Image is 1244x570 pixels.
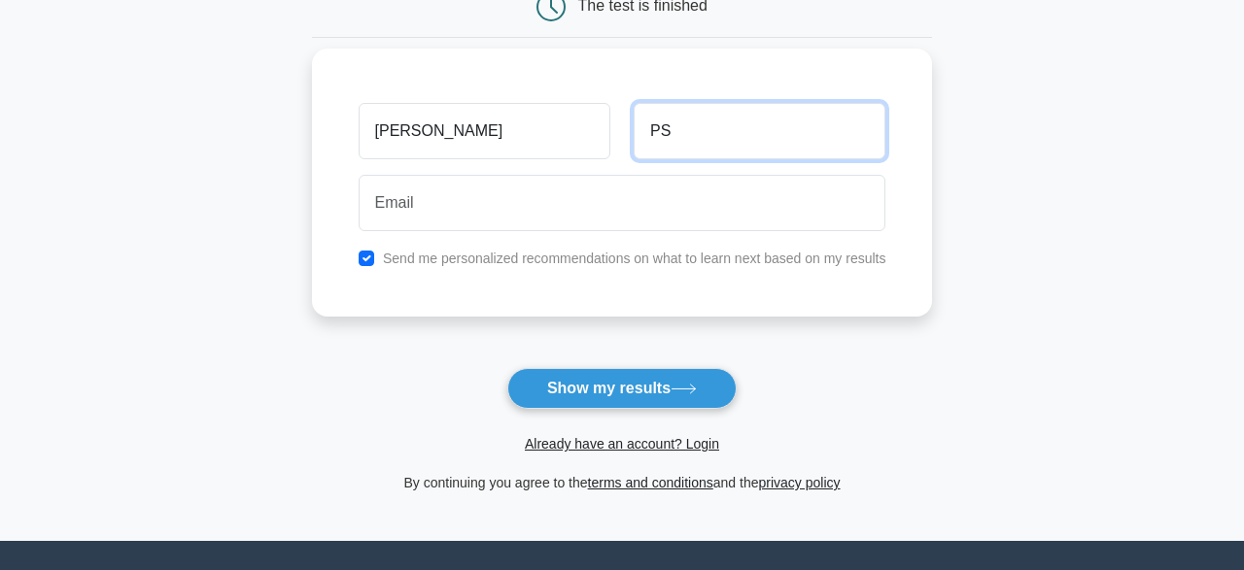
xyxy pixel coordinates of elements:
[359,103,610,159] input: First name
[383,251,886,266] label: Send me personalized recommendations on what to learn next based on my results
[759,475,841,490] a: privacy policy
[300,471,945,494] div: By continuing you agree to the and the
[634,103,885,159] input: Last name
[507,368,737,409] button: Show my results
[525,436,719,452] a: Already have an account? Login
[588,475,713,490] a: terms and conditions
[359,175,886,231] input: Email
